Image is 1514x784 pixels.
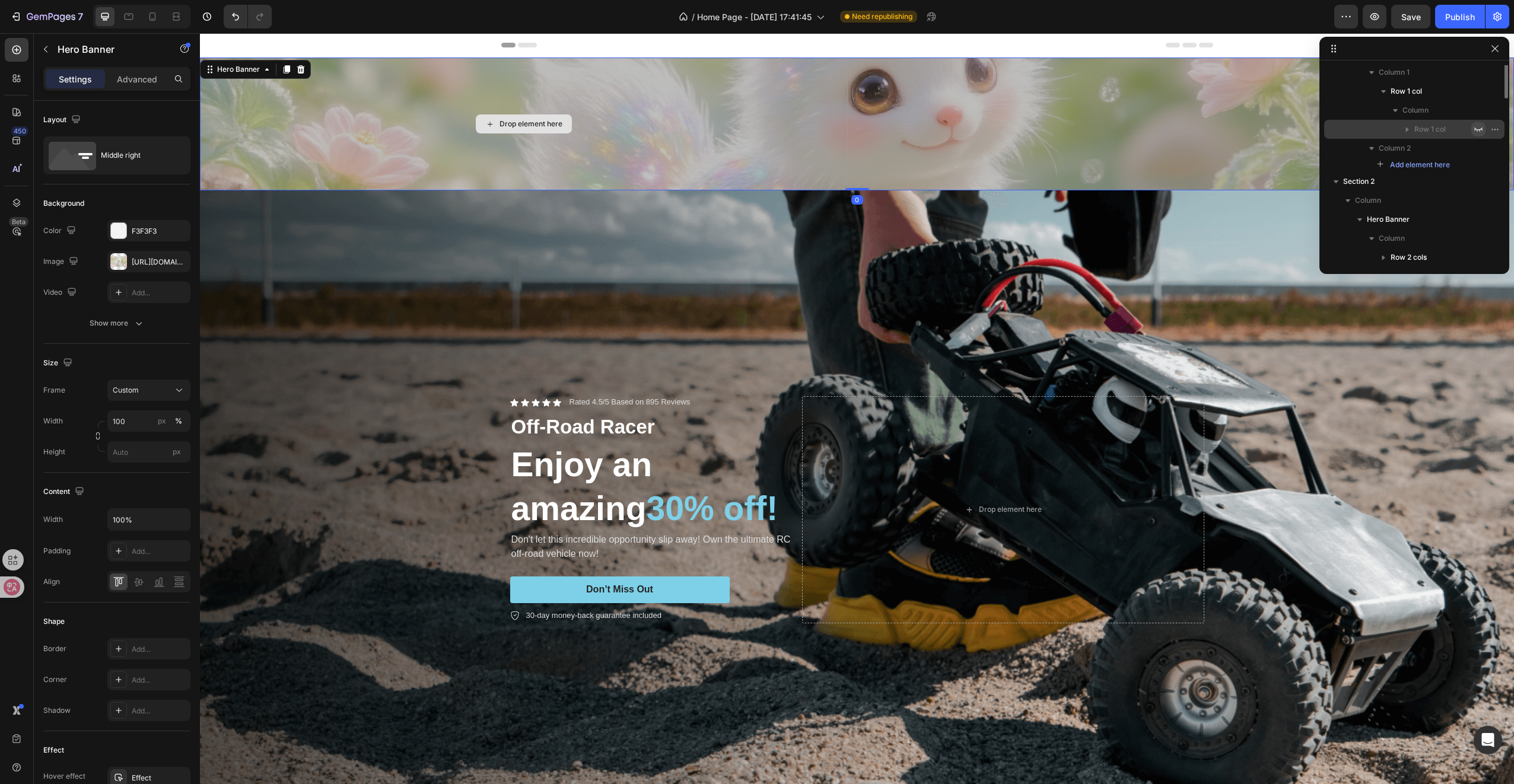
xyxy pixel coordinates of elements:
[651,162,663,171] div: 0
[1379,232,1405,244] span: Column
[326,576,462,588] p: 30-day money-back guarantee included
[1435,5,1485,28] button: Publish
[173,447,181,456] span: px
[43,674,67,685] div: Corner
[113,385,139,396] span: Custom
[9,217,28,227] div: Beta
[43,643,66,654] div: Border
[43,285,79,301] div: Video
[1390,160,1450,170] span: Add element here
[132,706,187,716] div: Add...
[224,5,272,28] div: Undo/Redo
[132,226,187,237] div: F3F3F3
[697,11,812,23] span: Home Page - [DATE] 17:41:45
[1445,11,1475,23] div: Publish
[300,86,362,95] div: Drop element here
[132,288,187,298] div: Add...
[132,773,187,783] div: Effect
[117,73,157,85] p: Advanced
[386,550,453,563] div: Don’t Miss Out
[1372,158,1455,172] button: Add element here
[43,616,65,627] div: Shape
[43,771,85,782] div: Hover effect
[171,414,186,428] button: px
[447,456,578,494] span: 30% off!
[43,385,65,396] label: Frame
[43,576,60,587] div: Align
[1379,66,1410,78] span: Column 1
[779,471,842,481] div: Drop element here
[108,509,190,530] input: Auto
[200,33,1514,784] iframe: Design area
[132,257,187,267] div: [URL][DOMAIN_NAME]
[107,380,190,401] button: Custom
[1391,85,1422,97] span: Row 1 col
[43,223,78,239] div: Color
[1402,104,1429,116] span: Column
[59,73,92,85] p: Settings
[370,364,491,374] p: Rated 4.5/5 Based on 895 Reviews
[43,198,84,209] div: Background
[43,705,71,716] div: Shadow
[43,112,83,128] div: Layout
[1379,142,1411,154] span: Column 2
[15,31,62,42] div: Hero Banner
[1343,176,1375,187] span: Section 2
[175,416,182,426] div: %
[132,546,187,557] div: Add...
[311,381,596,407] p: Off-Road Racer
[107,441,190,463] input: px
[43,447,65,457] label: Height
[1355,195,1381,206] span: Column
[158,416,166,426] div: px
[1391,5,1430,28] button: Save
[101,142,173,169] div: Middle right
[43,254,81,270] div: Image
[43,313,190,334] button: Show more
[43,355,75,371] div: Size
[43,546,71,556] div: Padding
[311,499,596,528] p: Don't let this incredible opportunity slip away! Own the ultimate RC off-road vehicle now!
[852,11,912,22] span: Need republishing
[107,410,190,432] input: px%
[1401,12,1421,22] span: Save
[58,42,158,56] p: Hero Banner
[692,11,695,23] span: /
[310,543,530,570] button: Don’t Miss Out
[132,644,187,655] div: Add...
[310,408,597,498] h2: Enjoy an amazing
[11,126,28,136] div: 450
[43,745,64,756] div: Effect
[1474,726,1502,754] div: Open Intercom Messenger
[43,484,87,500] div: Content
[78,9,83,24] p: 7
[155,414,169,428] button: %
[132,675,187,686] div: Add...
[1367,213,1410,225] span: Hero Banner
[43,514,63,525] div: Width
[90,317,145,329] div: Show more
[1414,123,1446,135] span: Row 1 col
[5,5,88,28] button: 7
[43,416,63,426] label: Width
[1391,251,1427,263] span: Row 2 cols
